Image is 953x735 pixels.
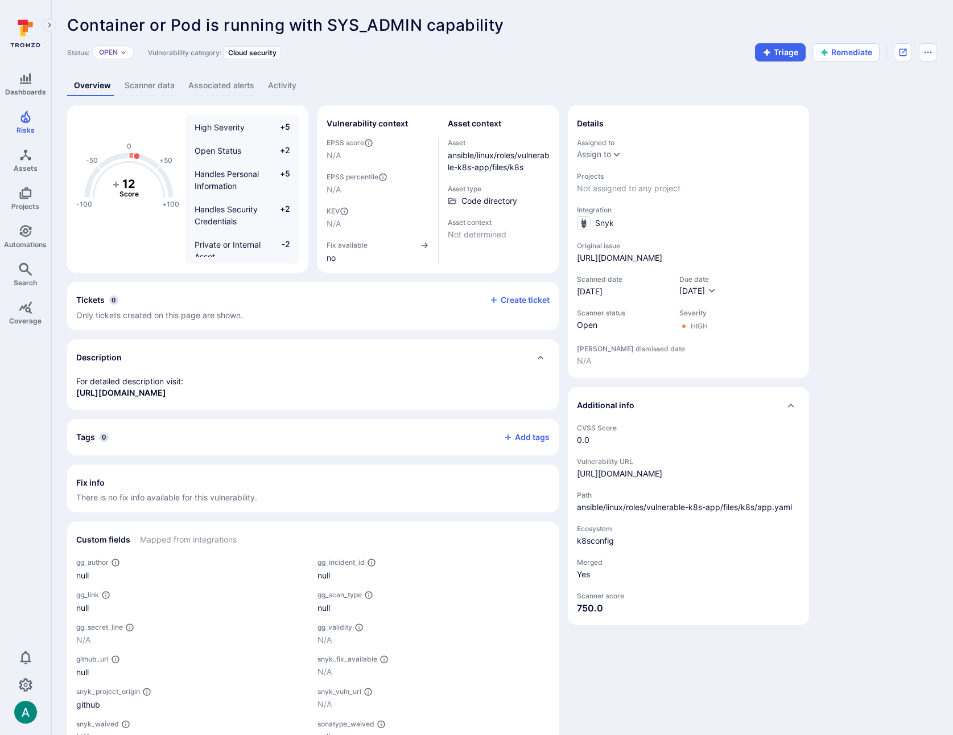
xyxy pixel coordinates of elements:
[679,286,716,297] button: [DATE]
[568,105,809,378] section: details card
[76,376,550,399] p: For detailed description visit:
[195,169,259,191] span: Handles Personal Information
[577,206,800,214] span: Integration
[317,699,550,710] p: N/A
[448,229,550,240] span: Not determined
[327,207,429,216] span: KEV
[67,15,504,35] span: Container or Pod is running with SYS_ADMIN capability
[679,275,716,284] span: Due date
[317,634,550,646] p: N/A
[448,138,550,147] span: Asset
[577,252,662,264] a: [URL][DOMAIN_NAME]
[76,200,92,208] text: -100
[76,294,105,306] h2: Tickets
[224,46,281,59] div: Cloud security
[261,75,303,96] a: Activity
[269,121,290,133] span: +5
[76,477,105,488] h2: Fix info
[327,173,429,182] span: EPSS percentile
[99,48,118,57] button: Open
[127,142,131,150] text: 0
[448,150,550,172] a: ansible/linux/roles/vulnerable-k8s-app/files/k8s
[76,687,140,696] span: snyk_project_origin
[14,164,38,173] span: Assets
[11,202,39,211] span: Projects
[76,432,95,443] h2: Tags
[159,156,172,165] text: +50
[67,465,559,512] section: fix info card
[577,592,800,600] span: Scanner score
[195,240,261,261] span: Private or Internal Asset
[494,428,550,446] button: Add tags
[76,388,166,397] a: [URL][DOMAIN_NAME]
[5,88,46,96] span: Dashboards
[919,43,937,61] button: Options menu
[327,150,429,161] span: N/A
[269,168,290,192] span: +5
[317,666,550,677] p: N/A
[67,75,937,96] div: Vulnerability tabs
[577,400,634,411] h2: Additional info
[181,75,261,96] a: Associated alerts
[577,138,800,147] span: Assigned to
[76,352,122,363] h2: Description
[317,569,550,581] div: null
[577,468,662,479] a: [URL][DOMAIN_NAME]
[14,701,37,724] img: ACg8ocLSa5mPYBaXNx3eFu_EmspyJX0laNWN7cXOFirfQ7srZveEpg=s96-c
[577,241,800,250] span: Original issue
[755,43,806,61] button: Triage
[691,322,708,331] div: High
[76,623,123,631] span: gg_secret_line
[119,190,139,198] text: Score
[577,457,800,466] span: Vulnerability URL
[327,241,368,249] span: Fix available
[120,49,127,56] button: Expand dropdown
[86,156,98,165] text: -50
[568,387,809,625] section: additional info card
[568,387,809,424] div: Collapse
[67,48,89,57] span: Status:
[67,419,559,455] div: Collapse tags
[327,138,429,147] span: EPSS score
[577,569,800,580] span: Yes
[577,535,800,547] span: k8sconfig
[106,177,152,199] g: The vulnerability score is based on the parameters defined in the settings
[76,699,308,711] div: github
[577,118,604,129] h2: Details
[269,145,290,157] span: +2
[76,634,308,646] p: N/A
[122,177,135,191] tspan: 12
[577,309,668,317] span: Scanner status
[67,339,559,376] div: Collapse description
[577,286,668,297] span: [DATE]
[317,655,377,663] span: snyk_fix_available
[577,150,611,159] button: Assign to
[612,150,621,159] button: Expand dropdown
[269,239,290,262] span: -2
[67,75,118,96] a: Overview
[577,558,800,566] span: Merged
[148,48,221,57] span: Vulnerability category:
[76,534,130,545] h2: Custom fields
[461,195,517,207] span: Code directory
[577,524,800,533] span: Ecosystem
[595,217,614,229] span: Snyk
[679,275,716,297] div: Due date field
[317,687,361,696] span: snyk_vuln_url
[162,200,179,208] text: +100
[14,701,37,724] div: Arjan Dehar
[16,126,35,134] span: Risks
[812,43,880,61] button: Remediate
[46,20,53,30] i: Expand navigation menu
[76,558,109,566] span: gg_author
[577,602,800,614] span: 750.0
[67,282,559,330] section: tickets card
[577,183,800,194] span: Not assigned to any project
[577,172,800,180] span: Projects
[679,309,708,317] span: Severity
[577,424,800,432] span: CVSS Score
[9,317,42,325] span: Coverage
[317,558,365,566] span: gg_incident_id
